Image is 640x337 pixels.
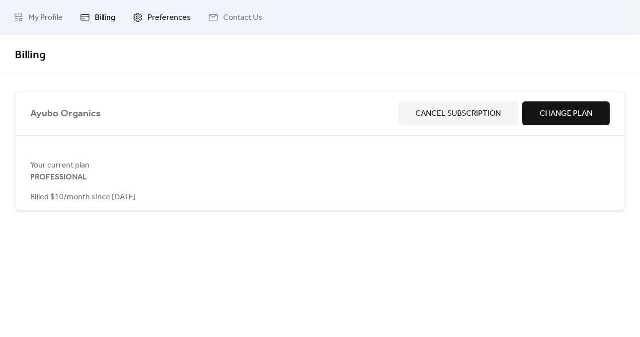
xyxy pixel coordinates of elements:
span: Preferences [148,12,191,24]
span: Billing [15,44,46,66]
span: Cancel Subscription [415,108,501,120]
span: My Profile [28,12,63,24]
span: Billed $10/month since [DATE] [30,191,136,203]
span: Ayubo Organics [30,106,394,122]
button: Change Plan [522,101,610,125]
a: Billing [73,4,123,31]
span: PROFESSIONAL [30,171,87,183]
span: Contact Us [223,12,262,24]
span: Your current plan [30,160,610,171]
span: Billing [95,12,115,24]
a: My Profile [6,4,70,31]
a: Contact Us [201,4,270,31]
a: Preferences [125,4,198,31]
button: Cancel Subscription [398,101,518,125]
span: Change Plan [540,108,592,120]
